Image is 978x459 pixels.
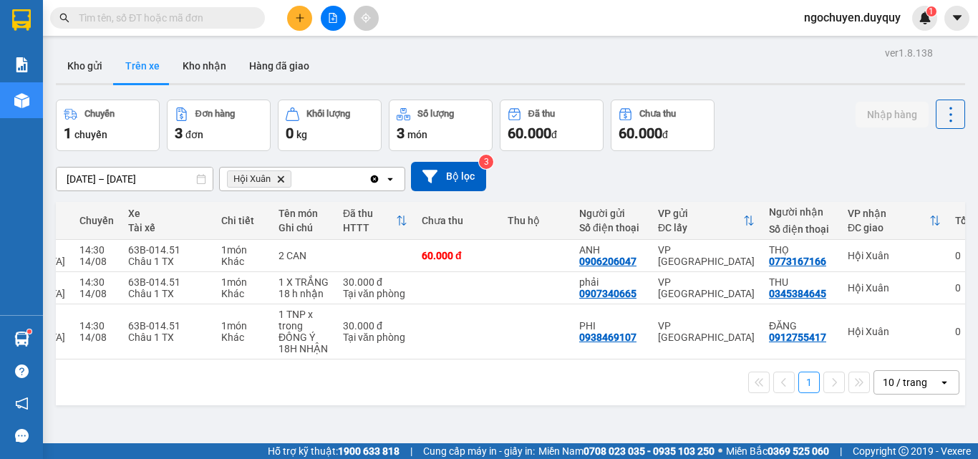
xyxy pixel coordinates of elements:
div: THỌ [769,244,833,256]
div: Khối lượng [306,109,350,119]
sup: 1 [926,6,936,16]
div: 0938469107 [579,332,636,343]
div: 0906206047 [579,256,636,267]
div: Chuyến [84,109,115,119]
span: 1 [929,6,934,16]
span: 0 [286,125,294,142]
div: 60.000 đ [422,250,493,261]
div: 14/08 [79,332,114,343]
span: 60.000 [508,125,551,142]
button: Số lượng3món [389,100,493,151]
div: ĐC lấy [658,222,743,233]
div: 14/08 [79,256,114,267]
div: Hội Xuân [848,326,941,337]
div: 14/08 [79,288,114,299]
input: Selected Hội Xuân. [294,172,296,186]
span: search [59,13,69,23]
div: 63B-014.51 [128,276,207,288]
span: ⚪️ [718,448,722,454]
span: Hội Xuân, close by backspace [227,170,291,188]
span: chuyến [74,129,107,140]
div: ĐC giao [848,222,929,233]
div: VP [GEOGRAPHIC_DATA] [122,12,268,47]
div: 0888810011 [122,64,268,84]
sup: 3 [479,155,493,169]
button: Trên xe [114,49,171,83]
span: Nhận: [122,14,157,29]
span: Cung cấp máy in - giấy in: [423,443,535,459]
div: Châu 1 TX [128,332,207,343]
sup: 1 [27,329,32,334]
div: Người gửi [579,208,644,219]
div: Chưa thu [422,215,493,226]
strong: 0369 525 060 [768,445,829,457]
div: Tên món [279,208,329,219]
div: VP [GEOGRAPHIC_DATA] [658,244,755,267]
div: Châu 1 TX [128,288,207,299]
div: Số điện thoại [769,223,833,235]
div: Hội Xuân [848,250,941,261]
div: Chuyến [79,215,114,226]
span: Hội Xuân [233,173,271,185]
button: Bộ lọc [411,162,486,191]
div: 100.000 [11,92,115,125]
span: | [410,443,412,459]
div: Khác [221,288,264,299]
div: ANH [579,244,644,256]
div: 2 CAN [279,250,329,261]
span: plus [295,13,305,23]
span: Gửi: [12,14,34,29]
div: Số lượng [417,109,454,119]
span: 1 [64,125,72,142]
div: Xe [128,208,207,219]
strong: 0708 023 035 - 0935 103 250 [584,445,715,457]
button: 1 [798,372,820,393]
span: file-add [328,13,338,23]
div: VP gửi [658,208,743,219]
button: caret-down [944,6,969,31]
svg: Delete [276,175,285,183]
div: Tại văn phòng [343,288,407,299]
div: ĐỒNG Ý 18H NHẬN [279,332,329,354]
input: Select a date range. [57,168,213,190]
span: đơn [185,129,203,140]
div: Tại văn phòng [343,332,407,343]
div: Châu 1 TX [128,256,207,267]
div: ĐĂNG [769,320,833,332]
strong: 1900 633 818 [338,445,400,457]
div: VP [GEOGRAPHIC_DATA] [658,276,755,299]
div: 14:30 [79,244,114,256]
div: 1 món [221,244,264,256]
div: Người nhận [769,206,833,218]
div: 14:30 [79,320,114,332]
svg: open [384,173,396,185]
span: notification [15,397,29,410]
button: Đơn hàng3đơn [167,100,271,151]
div: Hội Xuân [848,282,941,294]
button: Chưa thu60.000đ [611,100,715,151]
span: copyright [899,446,909,456]
div: Đã thu [343,208,396,219]
th: Toggle SortBy [841,202,948,240]
div: 0345384645 [769,288,826,299]
div: 10 / trang [883,375,927,390]
th: Toggle SortBy [651,202,762,240]
div: HTTT [343,222,396,233]
span: Miền Bắc [726,443,829,459]
div: 1 món [221,276,264,288]
img: icon-new-feature [919,11,931,24]
div: Khác [221,332,264,343]
img: logo-vxr [12,9,31,31]
div: Chi tiết [221,215,264,226]
div: 63B-014.51 [128,320,207,332]
div: 1 TNP x trong [279,309,329,332]
button: aim [354,6,379,31]
img: warehouse-icon [14,332,29,347]
span: 3 [175,125,183,142]
div: Đã thu [528,109,555,119]
button: Khối lượng0kg [278,100,382,151]
span: message [15,429,29,443]
div: 18 h nhận [279,288,329,299]
span: | [840,443,842,459]
div: Hội Xuân [12,12,112,29]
